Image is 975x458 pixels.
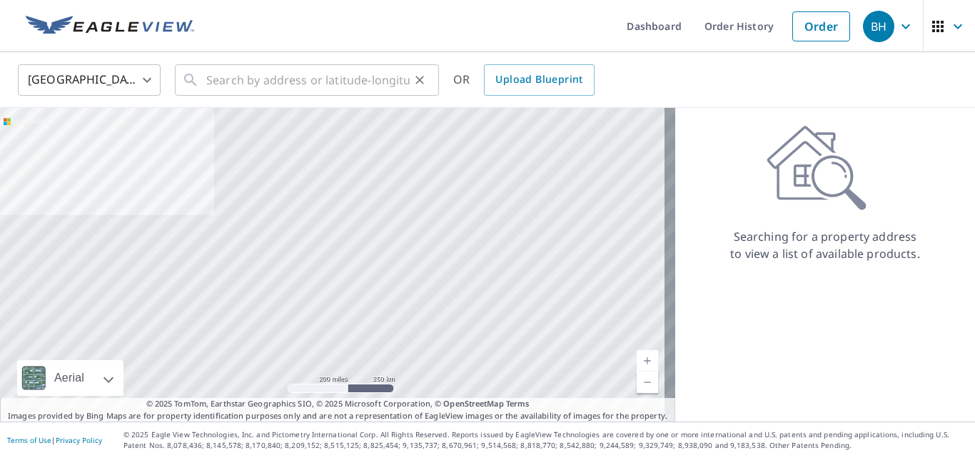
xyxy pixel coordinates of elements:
[484,64,594,96] a: Upload Blueprint
[7,435,51,445] a: Terms of Use
[495,71,582,89] span: Upload Blueprint
[206,60,410,100] input: Search by address or latitude-longitude
[123,429,968,451] p: © 2025 Eagle View Technologies, Inc. and Pictometry International Corp. All Rights Reserved. Repo...
[7,436,102,444] p: |
[637,372,658,393] a: Current Level 5, Zoom Out
[729,228,921,262] p: Searching for a property address to view a list of available products.
[410,70,430,90] button: Clear
[443,398,503,409] a: OpenStreetMap
[17,360,123,396] div: Aerial
[50,360,89,396] div: Aerial
[146,398,530,410] span: © 2025 TomTom, Earthstar Geographics SIO, © 2025 Microsoft Corporation, ©
[453,64,595,96] div: OR
[18,60,161,100] div: [GEOGRAPHIC_DATA]
[863,11,894,42] div: BH
[56,435,102,445] a: Privacy Policy
[637,350,658,372] a: Current Level 5, Zoom In
[506,398,530,409] a: Terms
[26,16,194,37] img: EV Logo
[792,11,850,41] a: Order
